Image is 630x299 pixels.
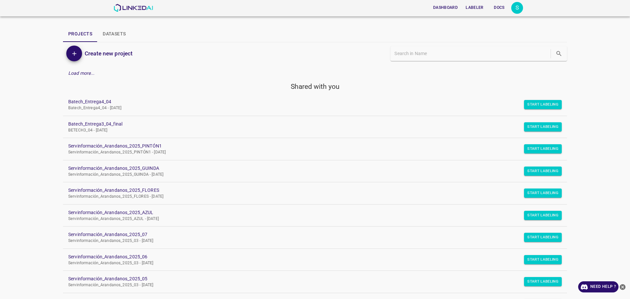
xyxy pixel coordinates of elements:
p: Servinformación_Arandanos_2025_FLORES - [DATE] [68,194,551,200]
button: Dashboard [430,2,460,13]
img: LinkedAI [114,4,153,12]
button: Add [66,46,82,61]
p: Batech_Entrega4_04 - [DATE] [68,105,551,111]
button: Datasets [97,26,131,42]
h5: Shared with you [63,82,567,91]
div: Load more... [63,67,567,79]
p: Servinformación_Arandanos_2025_03 - [DATE] [68,260,551,266]
a: Servinformación_Arandanos_2025_07 [68,231,551,238]
p: Servinformación_Arandanos_2025_03 - [DATE] [68,238,551,244]
p: Servinformación_Arandanos_2025_PINTÓN1 - [DATE] [68,149,551,155]
p: BETECH3_04 - [DATE] [68,128,551,133]
button: Start Labeling [524,100,562,109]
button: Start Labeling [524,277,562,286]
a: Servinformación_Arandanos_2025_AZUL [68,209,551,216]
p: Servinformación_Arandanos_2025_03 - [DATE] [68,282,551,288]
a: Servinformación_Arandanos_2025_PINTÓN1 [68,143,551,149]
h6: Create new project [85,49,133,58]
button: close-help [619,281,627,292]
a: Create new project [82,49,133,58]
a: Servinformación_Arandanos_2025_06 [68,253,551,260]
a: Servinformación_Arandanos_2025_FLORES [68,187,551,194]
button: Labeler [463,2,486,13]
a: Need Help ? [578,281,619,292]
a: Servinformación_Arandanos_2025_05 [68,275,551,282]
div: S [511,2,523,14]
button: Start Labeling [524,167,562,176]
em: Load more... [68,70,95,76]
button: Start Labeling [524,255,562,264]
button: search [552,47,566,60]
button: Open settings [511,2,523,14]
a: Labeler [462,1,487,14]
button: Start Labeling [524,211,562,220]
a: Docs [488,1,511,14]
a: Servinformación_Arandanos_2025_GUINDA [68,165,551,172]
button: Projects [63,26,97,42]
button: Start Labeling [524,233,562,242]
a: Batech_Entrega3_04_final [68,121,551,128]
button: Start Labeling [524,189,562,198]
button: Start Labeling [524,144,562,153]
button: Start Labeling [524,122,562,131]
p: Servinformación_Arandanos_2025_GUINDA - [DATE] [68,172,551,178]
p: Servinformación_Arandanos_2025_AZUL - [DATE] [68,216,551,222]
a: Dashboard [429,1,462,14]
a: Batech_Entrega4_04 [68,98,551,105]
button: Docs [489,2,510,13]
input: Search in Name [394,49,549,58]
